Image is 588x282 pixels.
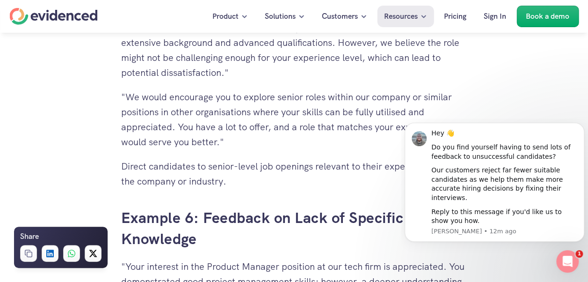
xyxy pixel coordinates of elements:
p: Pricing [444,10,466,22]
h6: Share [20,230,39,243]
h3: Example 6: Feedback on Lack of Specific Industry Knowledge [121,208,467,250]
p: Product [212,10,239,22]
p: Direct candidates to senior-level job openings relevant to their expertise within the company or ... [121,159,467,189]
iframe: Intercom live chat [556,250,579,273]
span: 1 [575,250,583,258]
a: Home [9,8,97,25]
a: Book a demo [516,6,579,27]
p: Solutions [265,10,296,22]
a: Sign In [477,6,513,27]
p: Customers [322,10,358,22]
p: Resources [384,10,418,22]
p: Book a demo [526,10,569,22]
iframe: Intercom notifications message [401,119,588,257]
a: Pricing [437,6,473,27]
p: "We would encourage you to explore senior roles within our company or similar positions in other ... [121,89,467,149]
p: Sign In [484,10,506,22]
